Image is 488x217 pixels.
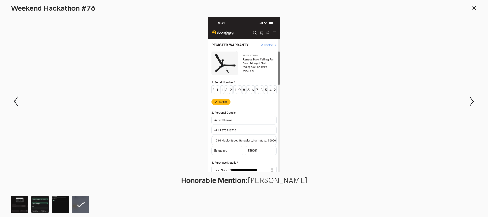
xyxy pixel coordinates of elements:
strong: Honorable Mention: [181,176,248,185]
img: atomberg_challenge_Rati_Agarwal.png [31,196,49,213]
h1: Weekend Hackathon #76 [11,4,96,13]
img: Atomberg_Srinivasan.png [52,196,69,213]
figcaption: [PERSON_NAME] [37,176,451,185]
img: Atomberg_Warranty_Revamp_-_Pulkit_Yadav.png [11,196,28,213]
